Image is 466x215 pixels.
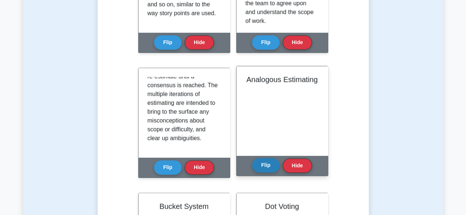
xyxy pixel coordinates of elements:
button: Hide [185,160,214,175]
button: Hide [283,35,312,50]
button: Hide [185,35,214,50]
h2: Bucket System [147,202,221,211]
button: Hide [283,158,312,173]
h2: Analogous Estimating [245,75,319,84]
button: Flip [252,35,280,50]
button: Flip [154,35,182,50]
button: Flip [252,158,280,172]
h2: Dot Voting [245,202,319,211]
button: Flip [154,160,182,175]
